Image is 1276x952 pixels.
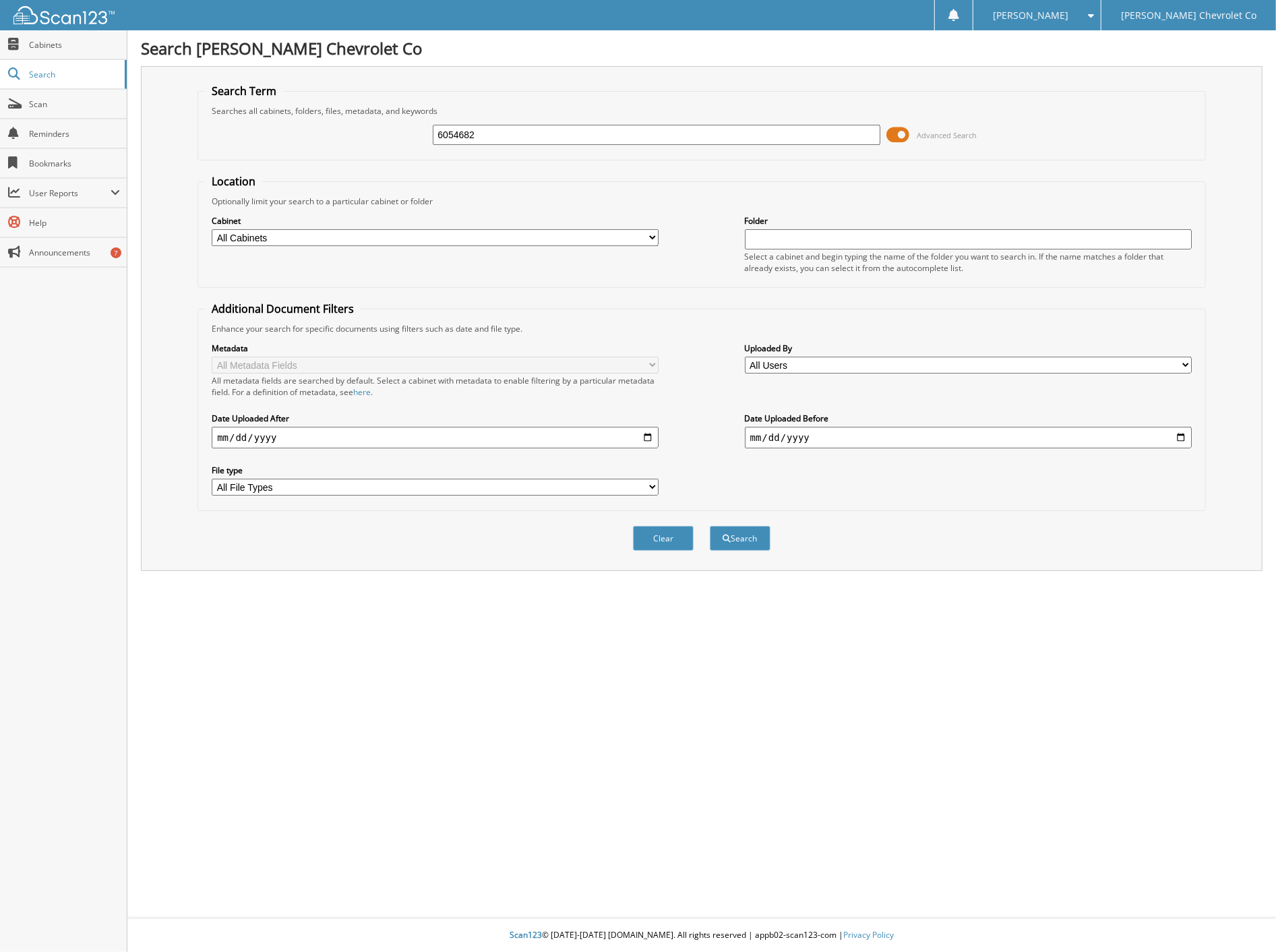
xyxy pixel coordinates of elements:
div: Enhance your search for specific documents using filters such as date and file type. [205,323,1198,334]
legend: Location [205,174,262,189]
button: Search [710,526,770,551]
label: Uploaded By [745,343,1192,354]
label: Cabinet [212,215,659,227]
div: Optionally limit your search to a particular cabinet or folder [205,196,1198,207]
span: Scan [29,98,120,110]
div: Select a cabinet and begin typing the name of the folder you want to search in. If the name match... [745,251,1192,274]
span: Bookmarks [29,158,120,169]
button: Clear [633,526,694,551]
span: Announcements [29,247,120,258]
span: Scan123 [510,929,542,941]
a: Privacy Policy [843,929,894,941]
input: end [745,427,1192,448]
label: Date Uploaded Before [745,413,1192,424]
span: [PERSON_NAME] [993,11,1068,20]
span: Cabinets [29,39,120,51]
a: here [353,386,371,398]
span: User Reports [29,187,111,199]
label: File type [212,465,659,476]
label: Date Uploaded After [212,413,659,424]
span: Reminders [29,128,120,140]
h1: Search [PERSON_NAME] Chevrolet Co [141,37,1263,59]
div: 7 [111,247,121,258]
label: Folder [745,215,1192,227]
img: scan123-logo-white.svg [13,6,115,24]
div: © [DATE]-[DATE] [DOMAIN_NAME]. All rights reserved | appb02-scan123-com | [127,919,1276,952]
span: Help [29,217,120,229]
legend: Search Term [205,84,283,98]
span: [PERSON_NAME] Chevrolet Co [1121,11,1256,20]
div: Searches all cabinets, folders, files, metadata, and keywords [205,105,1198,117]
label: Metadata [212,343,659,354]
legend: Additional Document Filters [205,301,361,316]
span: Advanced Search [917,130,977,140]
input: start [212,427,659,448]
div: All metadata fields are searched by default. Select a cabinet with metadata to enable filtering b... [212,375,659,398]
span: Search [29,69,118,80]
